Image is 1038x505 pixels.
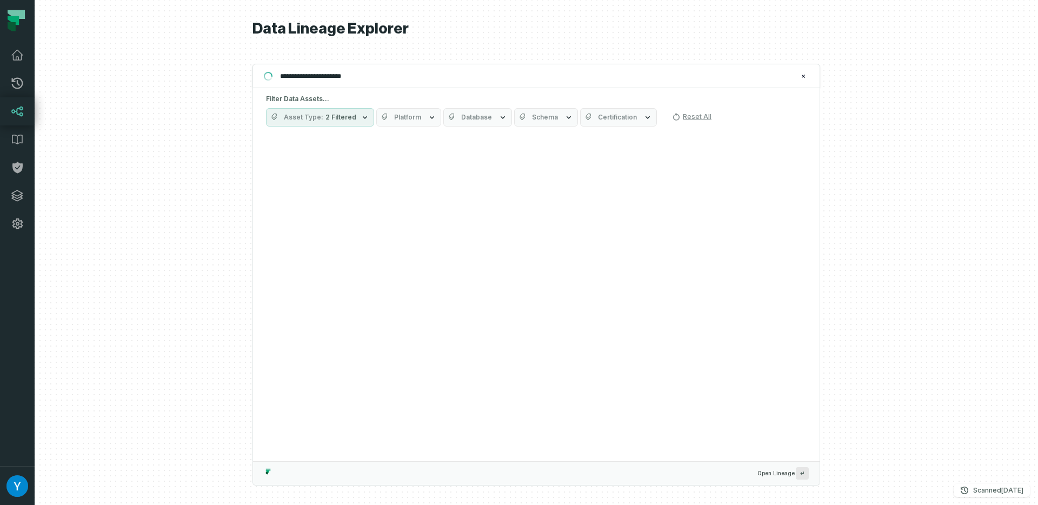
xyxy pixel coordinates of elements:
span: Asset Type [284,113,323,122]
button: Certification [580,108,657,127]
h5: Filter Data Assets... [266,95,807,103]
span: Platform [394,113,421,122]
span: Open Lineage [757,467,809,480]
img: avatar of Yuval Mizrahi [6,475,28,497]
relative-time: Sep 13, 2025, 3:01 AM GMT+3 [1001,486,1023,494]
button: Reset All [668,108,716,125]
div: Suggestions [253,133,820,461]
button: Clear search query [798,71,809,82]
button: Schema [514,108,578,127]
span: Schema [532,113,558,122]
button: Database [443,108,512,127]
span: Press ↵ to add a new Data Asset to the graph [796,467,809,480]
span: Certification [598,113,637,122]
button: Platform [376,108,441,127]
span: Database [461,113,492,122]
button: Scanned[DATE] 3:01:53 AM [954,484,1030,497]
h1: Data Lineage Explorer [252,19,820,38]
span: 2 Filtered [325,113,356,122]
p: Scanned [973,485,1023,496]
button: Asset Type2 Filtered [266,108,374,127]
